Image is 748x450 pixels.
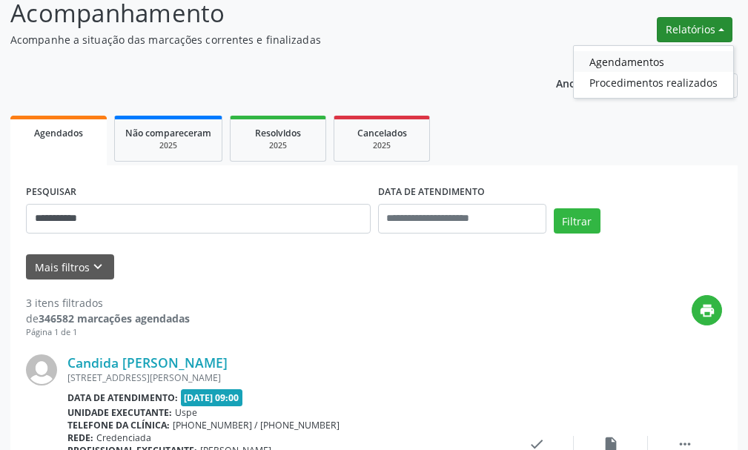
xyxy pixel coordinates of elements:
span: Cancelados [357,127,407,139]
span: [DATE] 09:00 [181,389,243,406]
div: de [26,311,190,326]
div: 2025 [125,140,211,151]
b: Data de atendimento: [67,391,178,404]
div: [STREET_ADDRESS][PERSON_NAME] [67,371,500,384]
strong: 346582 marcações agendadas [39,311,190,325]
p: Acompanhe a situação das marcações correntes e finalizadas [10,32,520,47]
b: Rede: [67,431,93,444]
i: keyboard_arrow_down [90,259,106,275]
label: DATA DE ATENDIMENTO [378,181,485,204]
div: 2025 [345,140,419,151]
span: Resolvidos [255,127,301,139]
a: Candida [PERSON_NAME] [67,354,228,371]
i: print [699,302,715,319]
button: Relatórios [657,17,732,42]
div: 3 itens filtrados [26,295,190,311]
button: print [692,295,722,325]
b: Telefone da clínica: [67,419,170,431]
img: img [26,354,57,386]
div: Página 1 de 1 [26,326,190,339]
span: Uspe [175,406,197,419]
ul: Relatórios [573,45,734,99]
p: Ano de acompanhamento [556,73,687,92]
div: 2025 [241,140,315,151]
span: Credenciada [96,431,151,444]
a: Agendamentos [574,51,733,72]
span: Não compareceram [125,127,211,139]
a: Procedimentos realizados [574,72,733,93]
span: [PHONE_NUMBER] / [PHONE_NUMBER] [173,419,340,431]
b: Unidade executante: [67,406,172,419]
button: Mais filtroskeyboard_arrow_down [26,254,114,280]
span: Agendados [34,127,83,139]
button: Filtrar [554,208,600,234]
label: PESQUISAR [26,181,76,204]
